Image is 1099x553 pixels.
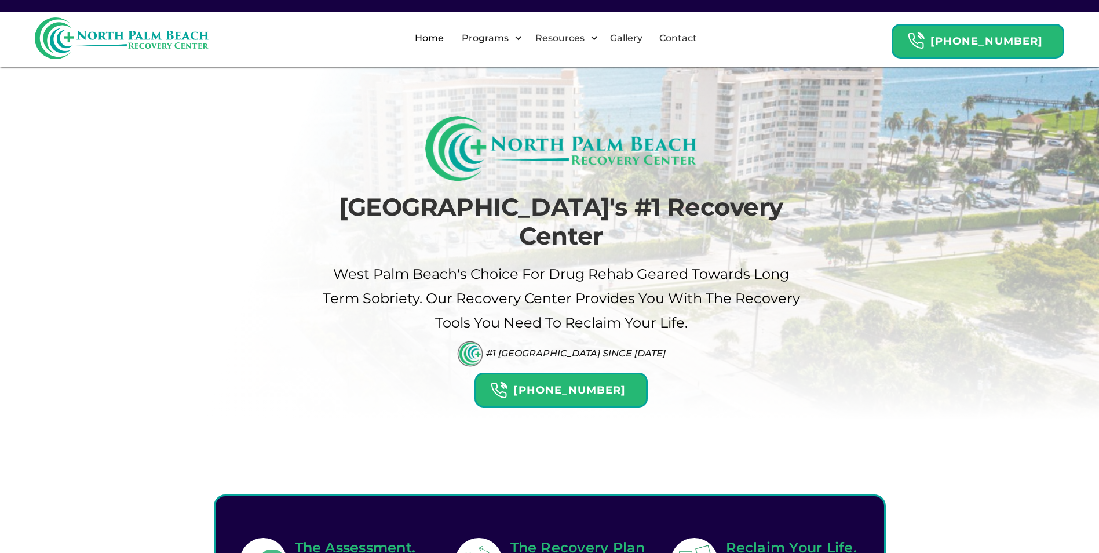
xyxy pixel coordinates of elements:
a: Contact [652,20,704,57]
h1: [GEOGRAPHIC_DATA]'s #1 Recovery Center [321,192,802,251]
a: Home [408,20,451,57]
strong: [PHONE_NUMBER] [930,35,1043,48]
a: Header Calendar Icons[PHONE_NUMBER] [892,18,1064,59]
a: Header Calendar Icons[PHONE_NUMBER] [474,367,647,408]
img: North Palm Beach Recovery Logo (Rectangle) [425,116,697,181]
div: Programs [459,31,512,45]
img: Header Calendar Icons [907,32,925,50]
a: Gallery [603,20,649,57]
img: Header Calendar Icons [490,381,507,399]
strong: [PHONE_NUMBER] [513,384,626,396]
div: #1 [GEOGRAPHIC_DATA] Since [DATE] [486,348,666,359]
div: Resources [532,31,587,45]
p: West palm beach's Choice For drug Rehab Geared Towards Long term sobriety. Our Recovery Center pr... [321,262,802,335]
